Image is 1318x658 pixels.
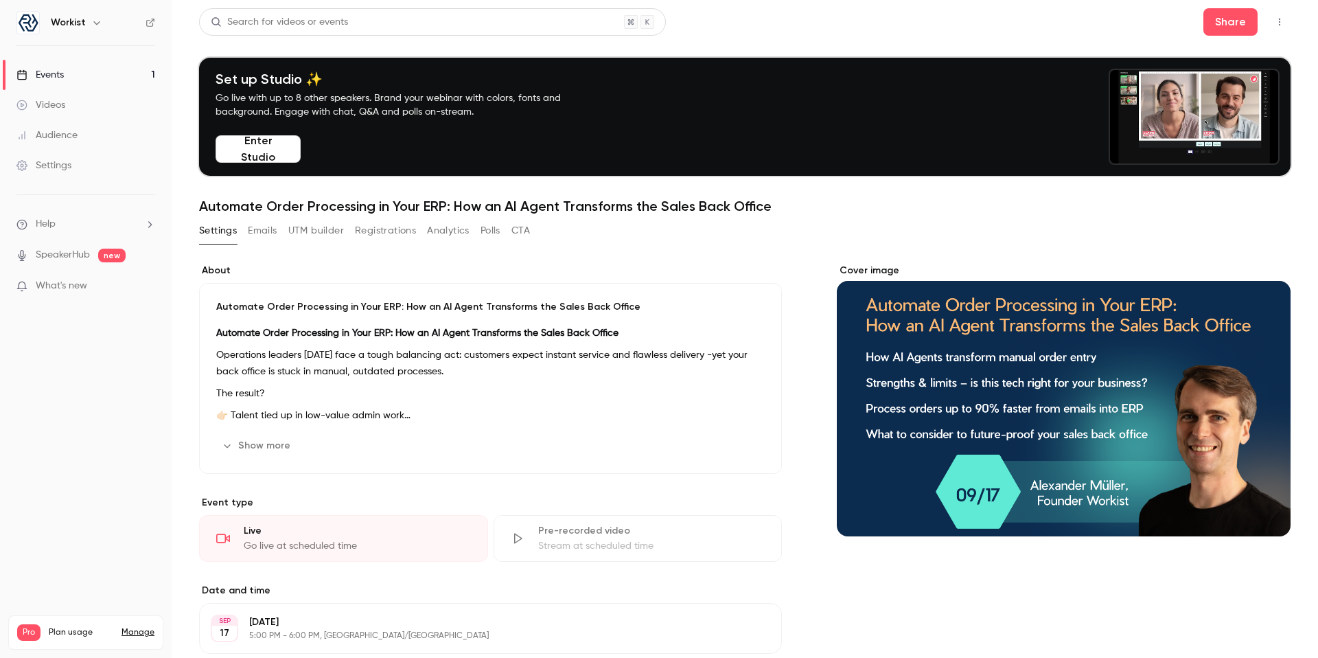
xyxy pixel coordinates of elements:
[427,220,470,242] button: Analytics
[36,248,90,262] a: SpeakerHub
[16,68,64,82] div: Events
[212,616,237,626] div: SEP
[837,264,1291,536] section: Cover image
[220,626,229,640] p: 17
[199,584,782,598] label: Date and time
[244,539,471,553] div: Go live at scheduled time
[16,159,71,172] div: Settings
[355,220,416,242] button: Registrations
[538,524,765,538] div: Pre-recorded video
[199,515,488,562] div: LiveGo live at scheduled time
[216,385,765,402] p: The result?
[216,407,765,424] p: 👉🏻 Talent tied up in low-value admin work
[199,264,782,277] label: About
[122,627,154,638] a: Manage
[216,435,299,457] button: Show more
[249,631,709,642] p: 5:00 PM - 6:00 PM, [GEOGRAPHIC_DATA]/[GEOGRAPHIC_DATA]
[216,135,301,163] button: Enter Studio
[98,249,126,262] span: new
[244,524,471,538] div: Live
[494,515,783,562] div: Pre-recorded videoStream at scheduled time
[36,279,87,293] span: What's new
[199,220,237,242] button: Settings
[538,539,765,553] div: Stream at scheduled time
[511,220,530,242] button: CTA
[216,347,765,380] p: Operations leaders [DATE] face a tough balancing act: customers expect instant service and flawle...
[199,198,1291,214] h1: Automate Order Processing in Your ERP: How an AI Agent Transforms the Sales Back Office
[288,220,344,242] button: UTM builder
[51,16,86,30] h6: Workist
[1203,8,1258,36] button: Share
[211,15,348,30] div: Search for videos or events
[139,280,155,293] iframe: Noticeable Trigger
[216,71,593,87] h4: Set up Studio ✨
[36,217,56,231] span: Help
[16,98,65,112] div: Videos
[199,496,782,510] p: Event type
[216,328,618,338] strong: Automate Order Processing in Your ERP: How an AI Agent Transforms the Sales Back Office
[16,128,78,142] div: Audience
[248,220,277,242] button: Emails
[17,12,39,34] img: Workist
[837,264,1291,277] label: Cover image
[481,220,500,242] button: Polls
[216,300,765,314] p: Automate Order Processing in Your ERP: How an AI Agent Transforms the Sales Back Office
[17,624,41,641] span: Pro
[49,627,113,638] span: Plan usage
[249,615,709,629] p: [DATE]
[16,217,155,231] li: help-dropdown-opener
[216,91,593,119] p: Go live with up to 8 other speakers. Brand your webinar with colors, fonts and background. Engage...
